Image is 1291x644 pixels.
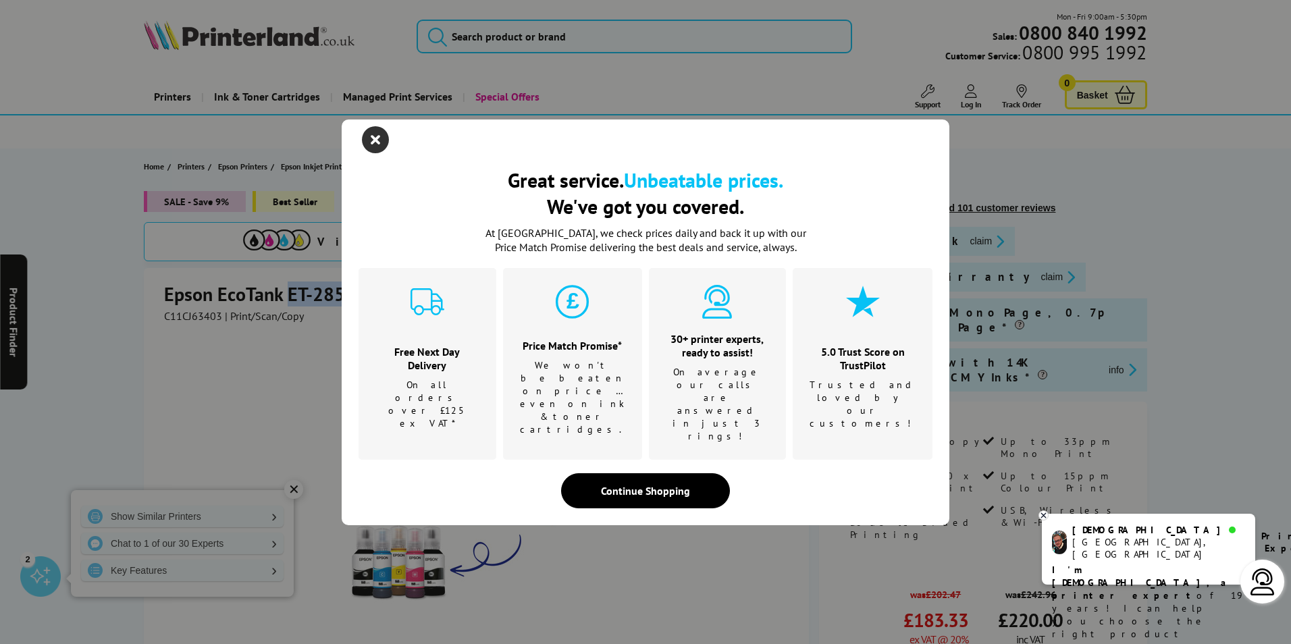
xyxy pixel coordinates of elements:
div: [GEOGRAPHIC_DATA], [GEOGRAPHIC_DATA] [1072,536,1244,560]
p: of 19 years! I can help you choose the right product [1052,564,1245,641]
h3: 30+ printer experts, ready to assist! [666,332,770,359]
img: delivery-cyan.svg [411,285,444,319]
img: star-cyan.svg [846,285,880,319]
p: On all orders over £125 ex VAT* [375,379,479,430]
img: price-promise-cyan.svg [556,285,589,319]
h3: 5.0 Trust Score on TrustPilot [810,345,916,372]
div: Continue Shopping [561,473,730,508]
img: user-headset-light.svg [1249,568,1276,595]
img: chris-livechat.png [1052,531,1067,554]
h3: Price Match Promise* [520,339,625,352]
p: On average our calls are answered in just 3 rings! [666,366,770,443]
h3: Free Next Day Delivery [375,345,479,372]
p: We won't be beaten on price …even on ink & toner cartridges. [520,359,625,436]
button: close modal [365,130,386,150]
p: At [GEOGRAPHIC_DATA], we check prices daily and back it up with our Price Match Promise deliverin... [477,226,814,254]
b: Unbeatable prices. [624,167,783,193]
h2: Great service. We've got you covered. [359,167,932,219]
p: Trusted and loved by our customers! [810,379,916,430]
div: [DEMOGRAPHIC_DATA] [1072,524,1244,536]
b: I'm [DEMOGRAPHIC_DATA], a printer expert [1052,564,1230,601]
img: expert-cyan.svg [700,285,734,319]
